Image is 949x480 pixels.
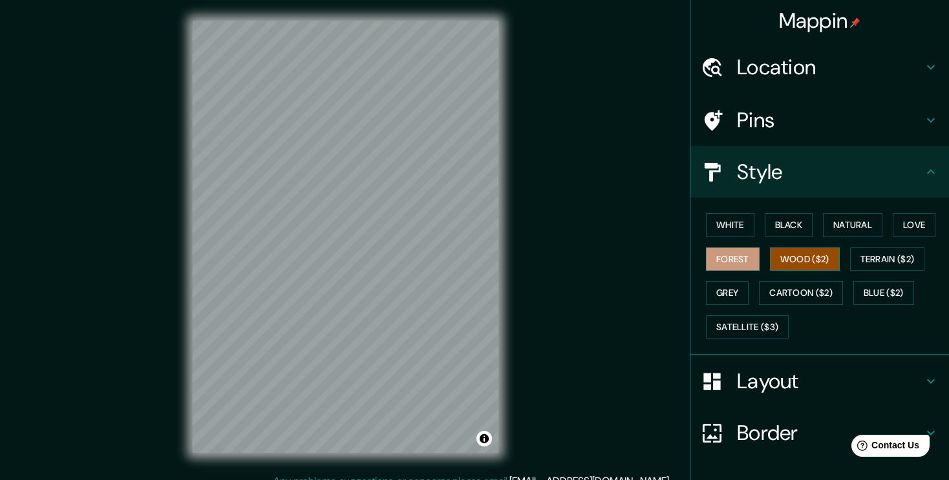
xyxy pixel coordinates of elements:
[690,94,949,146] div: Pins
[737,159,923,185] h4: Style
[850,247,925,271] button: Terrain ($2)
[737,107,923,133] h4: Pins
[690,407,949,459] div: Border
[690,41,949,93] div: Location
[476,431,492,446] button: Toggle attribution
[737,54,923,80] h4: Location
[706,281,749,305] button: Grey
[706,315,789,339] button: Satellite ($3)
[737,420,923,446] h4: Border
[765,213,813,237] button: Black
[706,213,754,237] button: White
[779,8,861,34] h4: Mappin
[193,21,498,453] canvas: Map
[823,213,882,237] button: Natural
[737,368,923,394] h4: Layout
[770,247,840,271] button: Wood ($2)
[690,146,949,198] div: Style
[850,17,860,28] img: pin-icon.png
[759,281,843,305] button: Cartoon ($2)
[834,430,935,466] iframe: Help widget launcher
[706,247,760,271] button: Forest
[853,281,914,305] button: Blue ($2)
[690,355,949,407] div: Layout
[893,213,935,237] button: Love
